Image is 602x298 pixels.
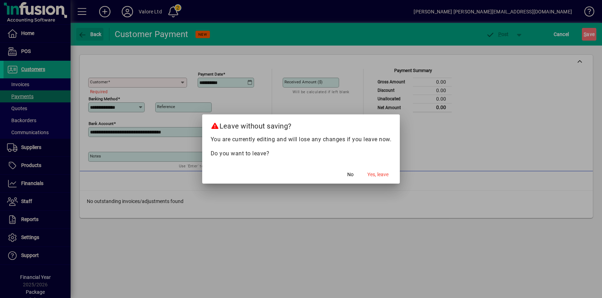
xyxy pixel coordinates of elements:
button: No [339,168,362,181]
button: Yes, leave [365,168,391,181]
p: Do you want to leave? [211,149,392,158]
span: Yes, leave [367,171,389,178]
h2: Leave without saving? [202,114,400,135]
p: You are currently editing and will lose any changes if you leave now. [211,135,392,144]
span: No [347,171,354,178]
